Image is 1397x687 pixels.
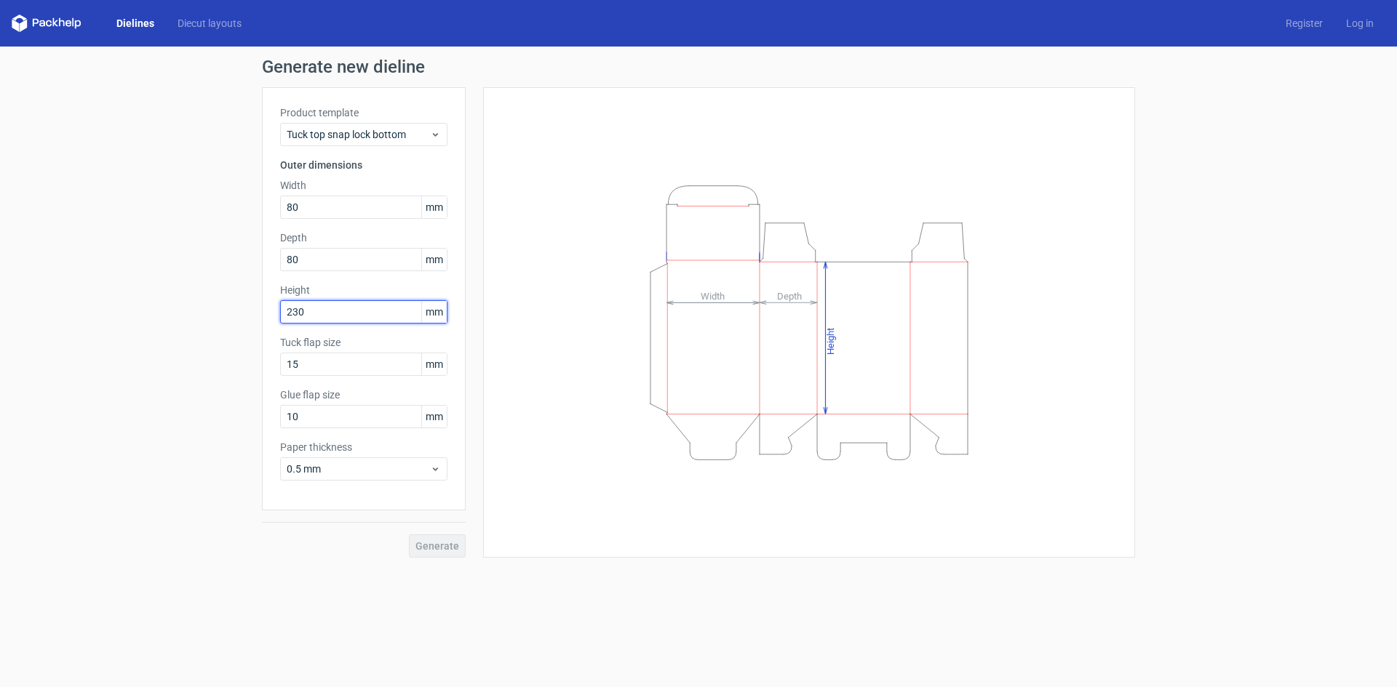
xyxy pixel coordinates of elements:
[166,16,253,31] a: Diecut layouts
[1334,16,1385,31] a: Log in
[1274,16,1334,31] a: Register
[280,440,447,454] label: Paper thickness
[280,105,447,120] label: Product template
[701,290,725,301] tspan: Width
[421,301,447,323] span: mm
[280,178,447,193] label: Width
[421,249,447,270] span: mm
[105,16,166,31] a: Dielines
[280,283,447,297] label: Height
[421,196,447,218] span: mm
[280,230,447,245] label: Depth
[280,387,447,402] label: Glue flap size
[421,353,447,375] span: mm
[825,327,836,354] tspan: Height
[280,158,447,172] h3: Outer dimensions
[287,462,430,476] span: 0.5 mm
[777,290,802,301] tspan: Depth
[280,335,447,350] label: Tuck flap size
[287,127,430,142] span: Tuck top snap lock bottom
[262,58,1135,76] h1: Generate new dieline
[421,406,447,427] span: mm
